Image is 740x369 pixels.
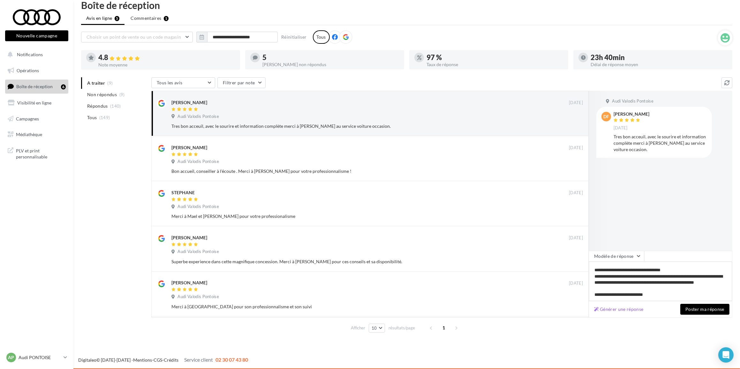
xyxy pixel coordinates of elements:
[4,80,70,93] a: Boîte de réception6
[591,62,727,67] div: Délai de réponse moyen
[17,68,39,73] span: Opérations
[177,204,219,210] span: Audi Valodis Pontoise
[5,30,68,41] button: Nouvelle campagne
[427,54,563,61] div: 97 %
[78,357,96,363] a: Digitaleo
[171,144,207,151] div: [PERSON_NAME]
[164,16,169,21] div: 1
[16,146,66,160] span: PLV et print personnalisable
[171,189,195,196] div: STEPHANE
[87,34,181,40] span: Choisir un point de vente ou un code magasin
[151,77,215,88] button: Tous les avis
[171,280,207,286] div: [PERSON_NAME]
[569,145,583,151] span: [DATE]
[313,30,330,44] div: Tous
[61,84,66,89] div: 6
[217,77,266,88] button: Filtrer par note
[16,84,53,89] span: Boîte de réception
[591,54,727,61] div: 23h 40min
[171,99,207,106] div: [PERSON_NAME]
[87,103,108,109] span: Répondus
[592,305,646,313] button: Générer une réponse
[215,357,248,363] span: 02 30 07 43 80
[351,325,365,331] span: Afficher
[98,63,235,67] div: Note moyenne
[4,144,70,163] a: PLV et print personnalisable
[171,258,541,265] div: Superbe experience dans cette magnifique concession. Merci à [PERSON_NAME] pour ces conseils et s...
[8,354,14,361] span: AP
[19,354,61,361] p: Audi PONTOISE
[177,159,219,165] span: Audi Valodis Pontoise
[369,324,385,333] button: 10
[78,357,248,363] span: © [DATE]-[DATE] - - -
[17,52,43,57] span: Notifications
[171,213,541,219] div: Merci à Mael et [PERSON_NAME] pour votre professionalisme
[110,104,121,109] span: (140)
[119,92,125,97] span: (9)
[262,62,399,67] div: [PERSON_NAME] non répondus
[614,112,649,116] div: [PERSON_NAME]
[171,234,207,241] div: [PERSON_NAME]
[427,62,563,67] div: Taux de réponse
[171,168,541,174] div: Bon accueil, conseiller à l'écoute . Merci à [PERSON_NAME] pour votre professionnalisme !
[569,100,583,106] span: [DATE]
[718,347,734,363] div: Open Intercom Messenger
[4,64,70,77] a: Opérations
[4,128,70,141] a: Médiathèque
[4,48,67,61] button: Notifications
[99,115,110,120] span: (149)
[614,125,628,131] span: [DATE]
[389,325,415,331] span: résultats/page
[81,32,193,42] button: Choisir un point de vente ou un code magasin
[614,134,707,153] div: Tres bon acceuil, avec le sourire et information complète merci à [PERSON_NAME] au service voitur...
[16,132,42,137] span: Médiathèque
[4,96,70,110] a: Visibilité en ligne
[87,91,117,98] span: Non répondus
[439,323,449,333] span: 1
[262,54,399,61] div: 5
[603,113,609,120] span: DF
[589,251,644,262] button: Modèle de réponse
[569,190,583,196] span: [DATE]
[171,304,541,310] div: Merci à [GEOGRAPHIC_DATA] pour son professionnalisme et son suivi
[17,100,51,105] span: Visibilité en ligne
[569,281,583,286] span: [DATE]
[612,98,653,104] span: Audi Valodis Pontoise
[177,249,219,255] span: Audi Valodis Pontoise
[16,116,39,121] span: Campagnes
[87,114,97,121] span: Tous
[184,357,213,363] span: Service client
[164,357,178,363] a: Crédits
[177,294,219,300] span: Audi Valodis Pontoise
[133,357,152,363] a: Mentions
[372,326,377,331] span: 10
[177,114,219,119] span: Audi Valodis Pontoise
[81,0,732,10] div: Boîte de réception
[279,33,309,41] button: Réinitialiser
[4,112,70,126] a: Campagnes
[569,235,583,241] span: [DATE]
[154,357,162,363] a: CGS
[171,123,541,129] div: Tres bon acceuil, avec le sourire et information complète merci à [PERSON_NAME] au service voitur...
[157,80,183,85] span: Tous les avis
[680,304,729,315] button: Poster ma réponse
[131,15,161,21] span: Commentaires
[98,54,235,61] div: 4.8
[5,351,68,364] a: AP Audi PONTOISE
